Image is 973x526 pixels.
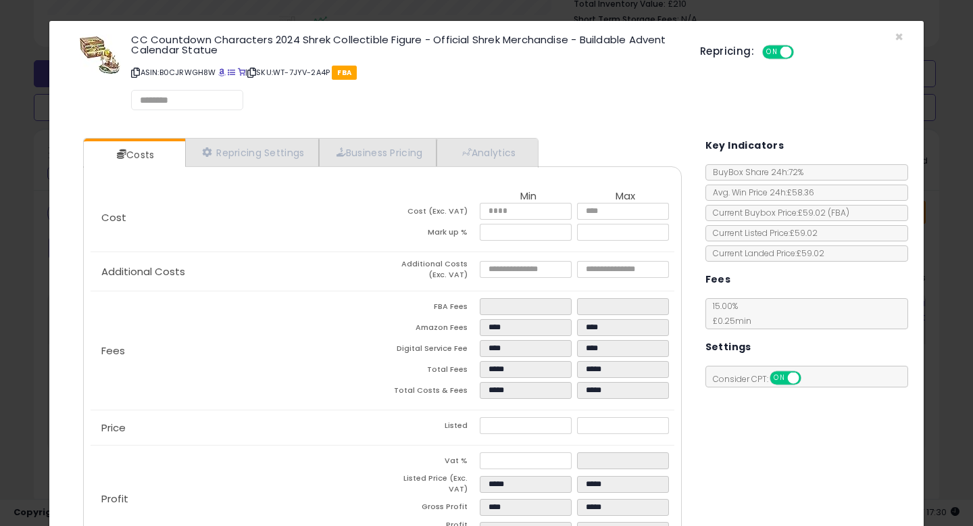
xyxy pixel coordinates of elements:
span: £59.02 [798,207,849,218]
a: All offer listings [228,67,235,78]
a: BuyBox page [218,67,226,78]
span: BuyBox Share 24h: 72% [706,166,803,178]
span: ( FBA ) [828,207,849,218]
td: Amazon Fees [382,319,480,340]
p: Fees [91,345,382,356]
span: 15.00 % [706,300,751,327]
td: Total Fees [382,361,480,382]
span: ON [771,373,788,384]
td: Cost (Exc. VAT) [382,203,480,224]
span: × [895,27,903,47]
span: OFF [792,47,814,58]
p: Cost [91,212,382,223]
span: Avg. Win Price 24h: £58.36 [706,187,814,198]
p: Profit [91,494,382,504]
td: Vat % [382,452,480,473]
span: Consider CPT: [706,373,819,385]
td: Digital Service Fee [382,340,480,361]
span: Current Buybox Price: [706,207,849,218]
td: Additional Costs (Exc. VAT) [382,259,480,284]
td: Mark up % [382,224,480,245]
span: Current Listed Price: £59.02 [706,227,818,239]
img: 517yXB5-vFL._SL60_.jpg [80,34,120,75]
span: ON [764,47,780,58]
a: Business Pricing [319,139,437,166]
td: Listed Price (Exc. VAT) [382,473,480,498]
h3: CC Countdown Characters 2024 Shrek Collectible Figure - Official Shrek Merchandise - Buildable Ad... [131,34,680,55]
th: Max [577,191,674,203]
a: Repricing Settings [185,139,319,166]
span: OFF [799,373,820,384]
a: Your listing only [238,67,245,78]
h5: Repricing: [700,46,754,57]
h5: Key Indicators [705,137,784,154]
td: Gross Profit [382,499,480,520]
p: Price [91,423,382,433]
th: Min [480,191,577,203]
td: FBA Fees [382,298,480,319]
p: ASIN: B0CJRWGH8W | SKU: WT-7JYV-2A4P [131,62,680,83]
h5: Fees [705,271,731,288]
td: Total Costs & Fees [382,382,480,403]
h5: Settings [705,339,751,356]
a: Costs [84,141,184,168]
a: Analytics [436,139,537,166]
td: Listed [382,417,480,438]
span: Current Landed Price: £59.02 [706,247,824,259]
span: FBA [332,66,357,80]
span: £0.25 min [706,315,751,327]
p: Additional Costs [91,266,382,277]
